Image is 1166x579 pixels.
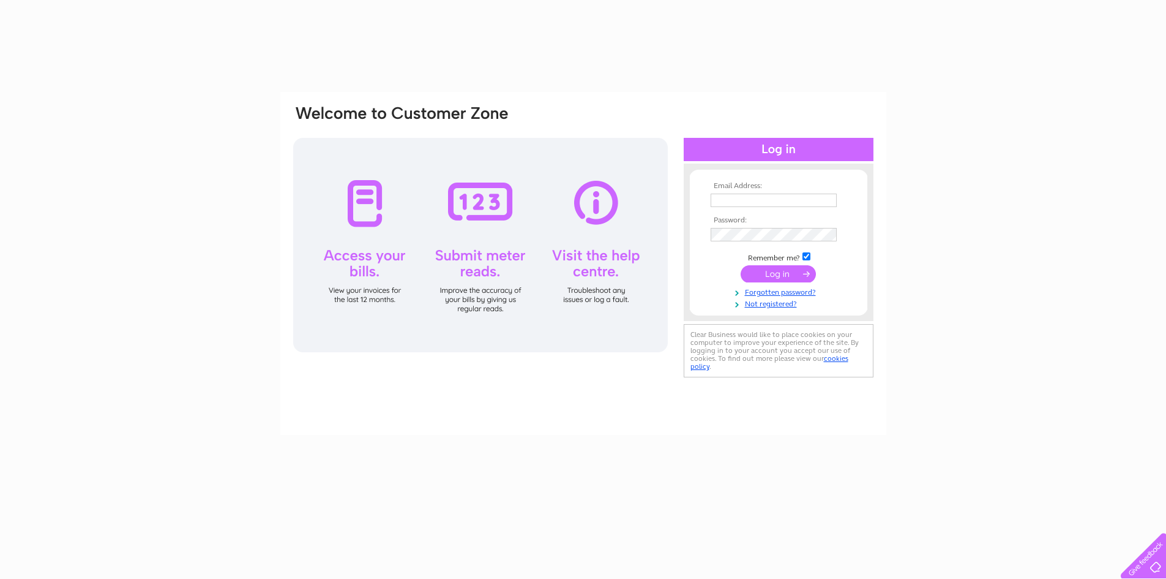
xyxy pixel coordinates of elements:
[741,265,816,282] input: Submit
[711,297,850,309] a: Not registered?
[708,216,850,225] th: Password:
[684,324,873,377] div: Clear Business would like to place cookies on your computer to improve your experience of the sit...
[708,251,850,263] td: Remember me?
[708,182,850,191] th: Email Address:
[690,354,848,371] a: cookies policy
[711,286,850,297] a: Forgotten password?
